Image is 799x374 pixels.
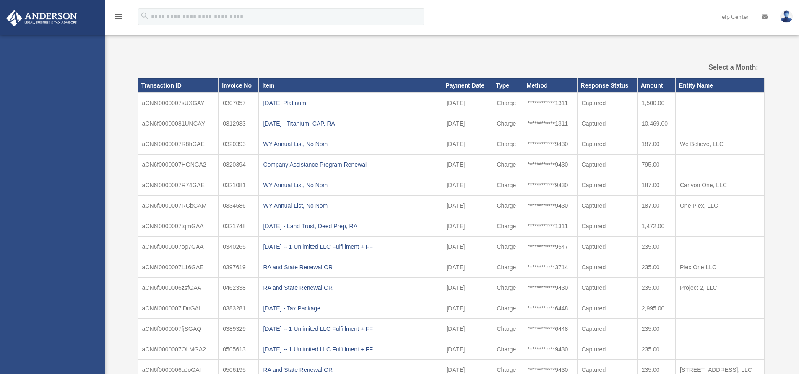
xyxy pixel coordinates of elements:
[219,113,259,134] td: 0312933
[113,15,123,22] a: menu
[637,155,675,175] td: 795.00
[637,93,675,113] td: 1,500.00
[637,257,675,278] td: 235.00
[219,339,259,360] td: 0505613
[442,78,492,93] th: Payment Date
[577,257,637,278] td: Captured
[263,138,437,150] div: WY Annual List, No Nom
[219,196,259,216] td: 0334586
[263,323,437,335] div: [DATE] -- 1 Unlimited LLC Fulfillment + FF
[492,278,523,298] td: Charge
[219,155,259,175] td: 0320394
[492,113,523,134] td: Charge
[637,134,675,155] td: 187.00
[442,216,492,237] td: [DATE]
[219,319,259,339] td: 0389329
[577,319,637,339] td: Captured
[138,278,219,298] td: aCN6f0000006zsfGAA
[263,302,437,314] div: [DATE] - Tax Package
[219,175,259,196] td: 0321081
[637,298,675,319] td: 2,995.00
[577,78,637,93] th: Response Status
[442,175,492,196] td: [DATE]
[675,78,764,93] th: Entity Name
[492,175,523,196] td: Charge
[780,10,793,23] img: User Pic
[675,278,764,298] td: Project 2, LLC
[577,175,637,196] td: Captured
[138,93,219,113] td: aCN6f0000007sUXGAY
[263,97,437,109] div: [DATE] Platinum
[263,343,437,355] div: [DATE] -- 1 Unlimited LLC Fulfillment + FF
[666,62,758,73] label: Select a Month:
[675,257,764,278] td: Plex One LLC
[577,113,637,134] td: Captured
[219,78,259,93] th: Invoice No
[138,196,219,216] td: aCN6f0000007RCbGAM
[492,298,523,319] td: Charge
[259,78,442,93] th: Item
[577,237,637,257] td: Captured
[637,319,675,339] td: 235.00
[138,319,219,339] td: aCN6f0000007fjSGAQ
[219,237,259,257] td: 0340265
[577,216,637,237] td: Captured
[637,196,675,216] td: 187.00
[138,257,219,278] td: aCN6f0000007L16GAE
[523,78,577,93] th: Method
[442,155,492,175] td: [DATE]
[492,93,523,113] td: Charge
[492,339,523,360] td: Charge
[637,237,675,257] td: 235.00
[140,11,149,21] i: search
[492,319,523,339] td: Charge
[442,196,492,216] td: [DATE]
[442,339,492,360] td: [DATE]
[263,179,437,191] div: WY Annual List, No Nom
[492,78,523,93] th: Type
[442,257,492,278] td: [DATE]
[138,155,219,175] td: aCN6f0000007HGNGA2
[637,216,675,237] td: 1,472.00
[637,78,675,93] th: Amount
[263,282,437,294] div: RA and State Renewal OR
[4,10,80,26] img: Anderson Advisors Platinum Portal
[263,159,437,170] div: Company Assistance Program Renewal
[637,175,675,196] td: 187.00
[577,278,637,298] td: Captured
[138,78,219,93] th: Transaction ID
[263,241,437,253] div: [DATE] -- 1 Unlimited LLC Fulfillment + FF
[637,339,675,360] td: 235.00
[577,298,637,319] td: Captured
[219,278,259,298] td: 0462338
[219,216,259,237] td: 0321748
[492,216,523,237] td: Charge
[263,200,437,212] div: WY Annual List, No Nom
[492,134,523,155] td: Charge
[442,237,492,257] td: [DATE]
[219,298,259,319] td: 0383281
[138,134,219,155] td: aCN6f0000007R8hGAE
[113,12,123,22] i: menu
[138,113,219,134] td: aCN6f00000081UNGAY
[138,216,219,237] td: aCN6f0000007tqmGAA
[577,196,637,216] td: Captured
[138,237,219,257] td: aCN6f0000007og7GAA
[442,278,492,298] td: [DATE]
[138,298,219,319] td: aCN6f0000007iDnGAI
[138,339,219,360] td: aCN6f0000007OLMGA2
[577,155,637,175] td: Captured
[492,196,523,216] td: Charge
[219,134,259,155] td: 0320393
[577,134,637,155] td: Captured
[442,319,492,339] td: [DATE]
[675,196,764,216] td: One Plex, LLC
[442,113,492,134] td: [DATE]
[492,237,523,257] td: Charge
[442,93,492,113] td: [DATE]
[138,175,219,196] td: aCN6f0000007R74GAE
[219,257,259,278] td: 0397619
[442,298,492,319] td: [DATE]
[637,113,675,134] td: 10,469.00
[675,175,764,196] td: Canyon One, LLC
